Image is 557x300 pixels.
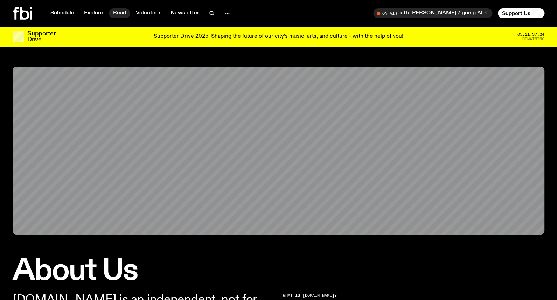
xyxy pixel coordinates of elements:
button: On AirMornings with [PERSON_NAME] / going All Out [373,8,492,18]
h1: About Us [13,257,274,285]
a: Schedule [46,8,78,18]
button: Support Us [498,8,544,18]
p: Supporter Drive 2025: Shaping the future of our city’s music, arts, and culture - with the help o... [154,34,403,40]
a: Volunteer [132,8,165,18]
span: Remaining [522,37,544,41]
a: Newsletter [166,8,203,18]
h3: Supporter Drive [27,31,55,43]
h2: What is [DOMAIN_NAME]? [283,294,485,298]
span: 05:11:37:24 [517,33,544,36]
a: Explore [80,8,107,18]
span: Support Us [502,10,530,16]
a: Read [109,8,130,18]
